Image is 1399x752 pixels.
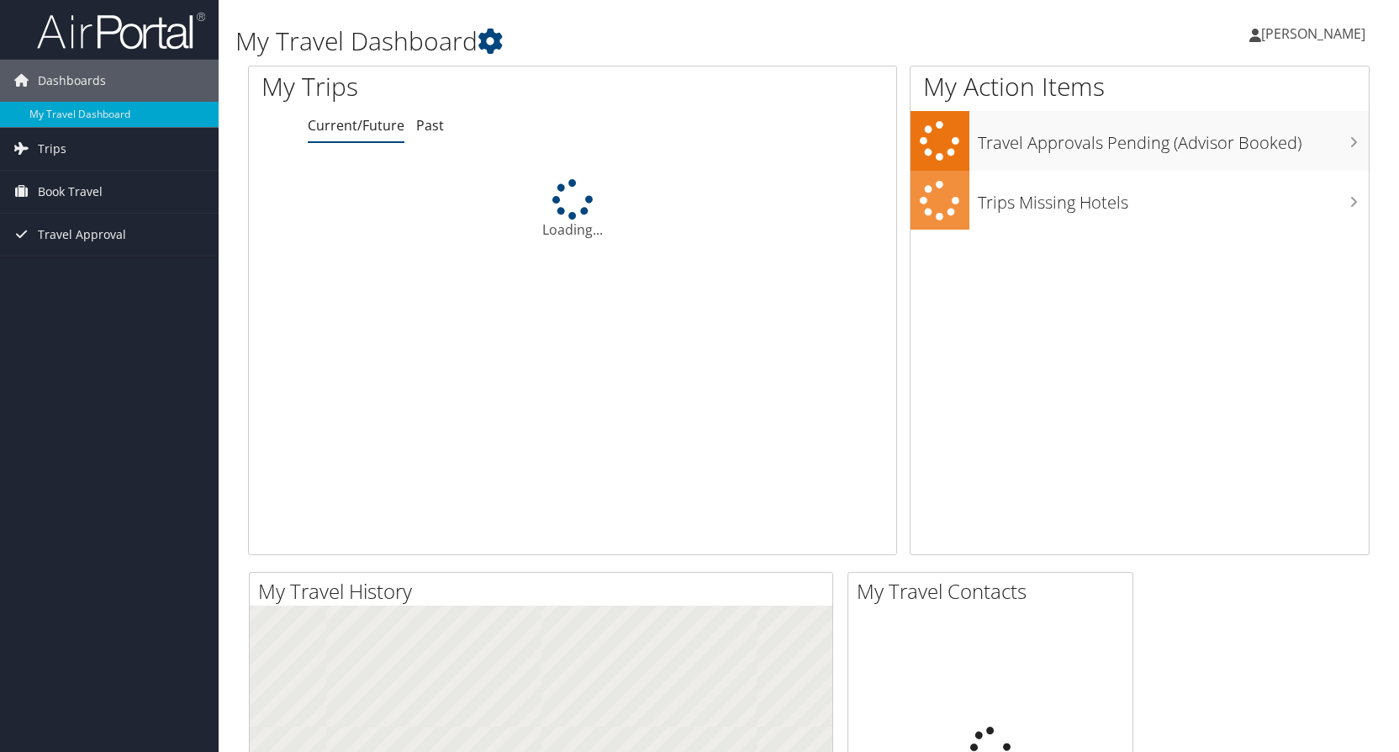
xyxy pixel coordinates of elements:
span: Dashboards [38,60,106,102]
a: Current/Future [308,116,404,135]
span: Book Travel [38,171,103,213]
span: Travel Approval [38,214,126,256]
h1: My Travel Dashboard [235,24,1000,59]
h1: My Action Items [911,69,1369,104]
span: Trips [38,128,66,170]
h3: Trips Missing Hotels [978,183,1369,214]
h2: My Travel History [258,577,832,606]
a: [PERSON_NAME] [1249,8,1382,59]
a: Past [416,116,444,135]
span: [PERSON_NAME] [1261,24,1365,43]
h3: Travel Approvals Pending (Advisor Booked) [978,123,1369,155]
div: Loading... [249,179,896,240]
h2: My Travel Contacts [857,577,1132,606]
img: airportal-logo.png [37,11,205,50]
a: Trips Missing Hotels [911,171,1369,230]
a: Travel Approvals Pending (Advisor Booked) [911,111,1369,171]
h1: My Trips [261,69,614,104]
